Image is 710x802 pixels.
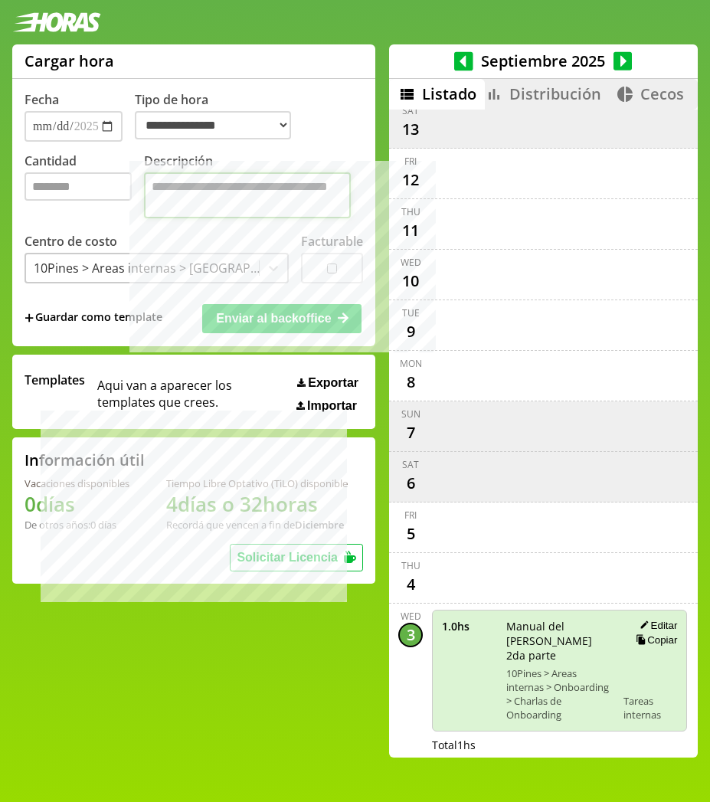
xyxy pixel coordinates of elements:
[25,91,59,108] label: Fecha
[25,233,117,250] label: Centro de costo
[398,623,423,647] div: 3
[25,309,34,326] span: +
[401,559,420,572] div: Thu
[34,260,260,277] div: 10Pines > Areas internas > [GEOGRAPHIC_DATA]
[230,544,363,571] button: Solicitar Licencia
[402,458,419,471] div: Sat
[166,476,348,490] div: Tiempo Libre Optativo (TiLO) disponible
[401,205,420,218] div: Thu
[25,450,145,470] h2: Información útil
[398,421,423,445] div: 7
[25,372,85,388] span: Templates
[398,572,423,597] div: 4
[401,408,420,421] div: Sun
[402,306,420,319] div: Tue
[308,376,358,390] span: Exportar
[301,233,363,250] label: Facturable
[404,155,417,168] div: Fri
[25,518,129,532] div: De otros años: 0 días
[398,319,423,344] div: 9
[442,619,496,633] span: 1.0 hs
[509,83,601,104] span: Distribución
[401,256,421,269] div: Wed
[506,619,613,663] span: Manual del [PERSON_NAME] 2da parte
[623,694,677,722] span: Tareas internas
[144,172,351,218] textarea: Descripción
[506,666,613,722] span: 10Pines > Areas internas > Onboarding > Charlas de Onboarding
[398,522,423,546] div: 5
[389,110,698,755] div: scrollable content
[422,83,476,104] span: Listado
[640,83,684,104] span: Cecos
[398,269,423,293] div: 10
[404,509,417,522] div: Fri
[135,91,303,142] label: Tipo de hora
[216,312,331,325] span: Enviar al backoffice
[398,471,423,496] div: 6
[12,12,101,32] img: logotipo
[25,152,144,222] label: Cantidad
[293,375,363,391] button: Exportar
[135,111,291,139] select: Tipo de hora
[237,551,338,564] span: Solicitar Licencia
[631,633,677,647] button: Copiar
[398,370,423,394] div: 8
[166,490,348,518] h1: 4 días o 32 horas
[398,168,423,192] div: 12
[400,357,422,370] div: Mon
[25,51,114,71] h1: Cargar hora
[144,152,363,222] label: Descripción
[401,610,421,623] div: Wed
[432,738,687,752] div: Total 1 hs
[25,309,162,326] span: +Guardar como template
[97,372,286,413] span: Aqui van a aparecer los templates que crees.
[202,304,362,333] button: Enviar al backoffice
[25,490,129,518] h1: 0 días
[307,399,357,413] span: Importar
[473,51,613,71] span: Septiembre 2025
[398,117,423,142] div: 13
[166,518,348,532] div: Recordá que vencen a fin de
[635,619,677,632] button: Editar
[25,172,132,201] input: Cantidad
[402,104,419,117] div: Sat
[398,218,423,243] div: 11
[25,476,129,490] div: Vacaciones disponibles
[295,518,344,532] b: Diciembre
